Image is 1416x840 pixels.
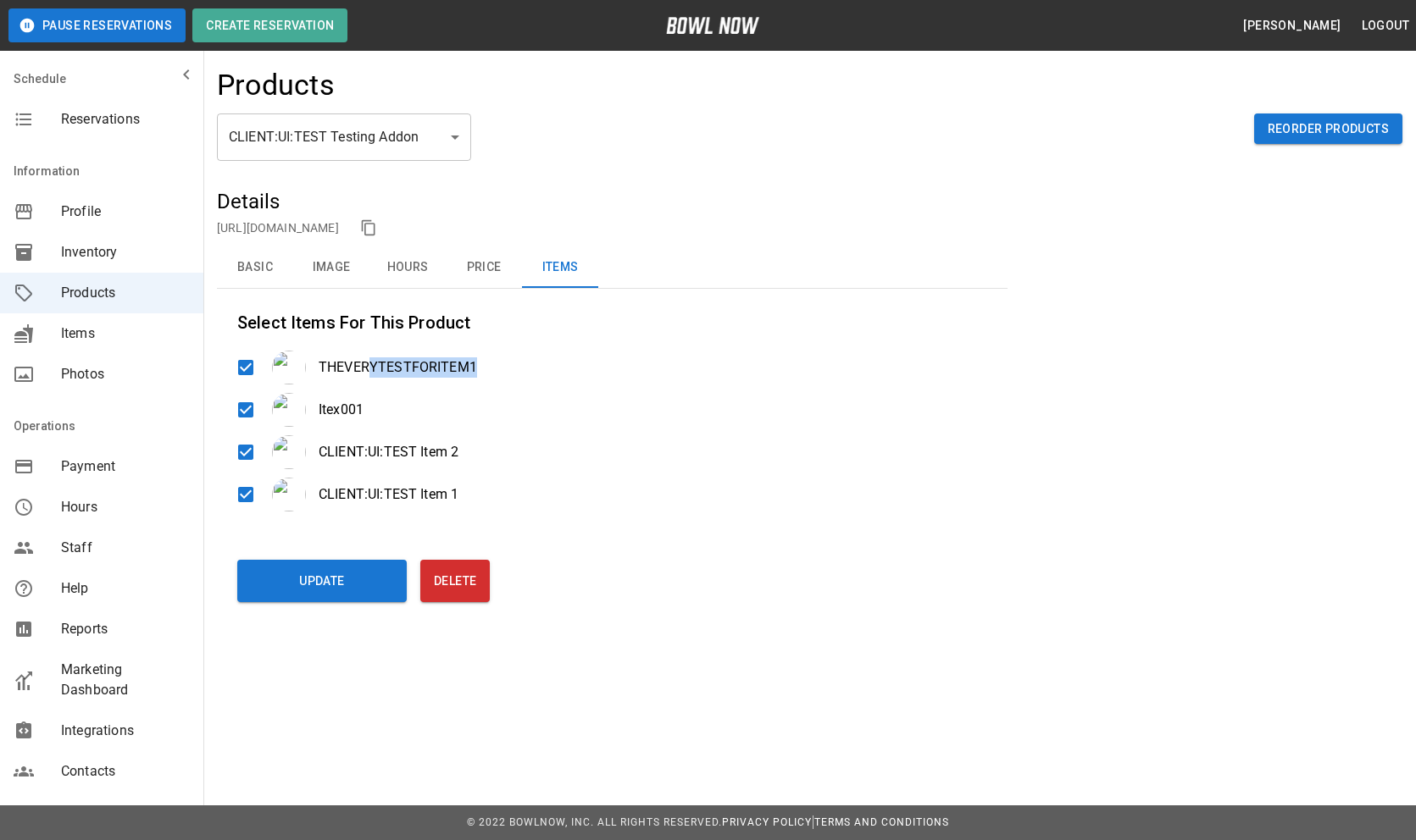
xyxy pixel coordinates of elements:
span: Marketing Dashboard [61,660,190,700]
button: Pause Reservations [8,8,186,42]
div: Itex001 [264,393,364,427]
a: [URL][DOMAIN_NAME] [217,221,339,235]
button: Items [522,247,598,288]
span: Hours [61,497,190,517]
div: basic tabs example [217,247,1008,288]
span: Inventory [61,242,190,262]
span: Profile [61,202,190,222]
h5: Details [217,188,1008,215]
button: [PERSON_NAME] [1236,10,1347,41]
button: Create Reservation [192,8,347,42]
button: Logout [1355,10,1416,41]
img: items%2Fpexels-photo-1639557.jpg [272,435,306,469]
button: Update [237,560,407,602]
span: Payment [61,456,190,477]
img: items%2FLUMiHrfmte4mQrVSnGVc.png [272,478,306,511]
span: Help [61,578,190,599]
button: copy link [356,215,381,240]
img: businesses%2FFizVHI7ZcB0LLqOFyeJv%2Fitem_images%2FKqo9IQZptnAbijdN5trm [272,393,306,427]
span: Reports [61,619,190,639]
div: CLIENT:UI:TEST Item 2 [264,435,458,469]
h6: Select Items For This Product [237,309,987,336]
button: Delete [420,560,490,602]
h4: Products [217,68,335,103]
span: Items [61,323,190,344]
div: THEVERYTESTFORITEM1 [264,351,477,384]
button: Price [446,247,522,288]
div: CLIENT:UI:TEST Item 1 [264,478,458,511]
a: Terms and Conditions [814,816,949,828]
button: Basic [217,247,293,288]
button: Hours [369,247,446,288]
span: Contacts [61,761,190,782]
span: Staff [61,538,190,558]
div: CLIENT:UI:TEST Testing Addon [217,113,471,161]
span: © 2022 BowlNow, Inc. All Rights Reserved. [467,816,722,828]
img: logo [666,17,759,34]
span: Reservations [61,109,190,130]
span: Integrations [61,721,190,741]
a: Privacy Policy [722,816,812,828]
span: Photos [61,364,190,384]
span: Products [61,283,190,303]
button: Image [293,247,369,288]
button: Reorder Products [1254,113,1402,145]
img: items%2FgWqOtKJ7UBTnkwhecvpP.webp [272,351,306,384]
